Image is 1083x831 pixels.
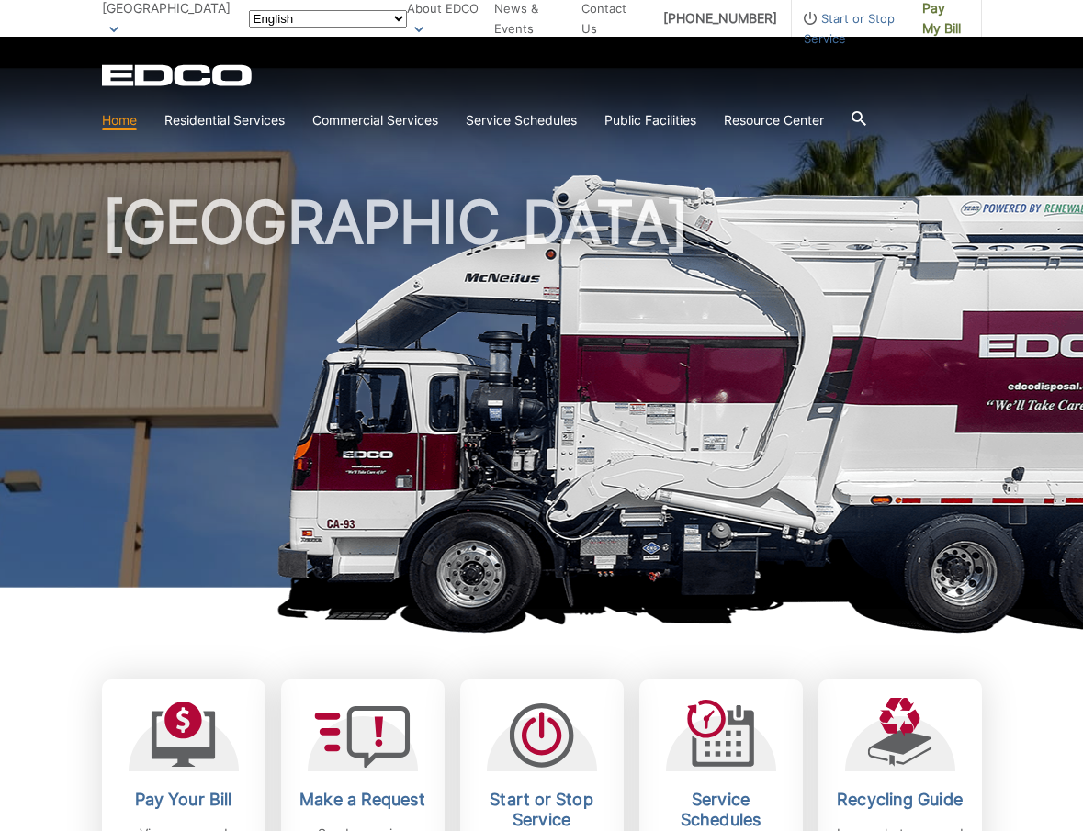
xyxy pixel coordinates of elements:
[312,110,438,130] a: Commercial Services
[102,110,137,130] a: Home
[164,110,285,130] a: Residential Services
[249,10,407,28] select: Select a language
[295,790,431,810] h2: Make a Request
[653,790,789,830] h2: Service Schedules
[604,110,696,130] a: Public Facilities
[474,790,610,830] h2: Start or Stop Service
[102,64,254,86] a: EDCD logo. Return to the homepage.
[466,110,577,130] a: Service Schedules
[116,790,252,810] h2: Pay Your Bill
[724,110,824,130] a: Resource Center
[102,193,982,596] h1: [GEOGRAPHIC_DATA]
[832,790,968,810] h2: Recycling Guide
